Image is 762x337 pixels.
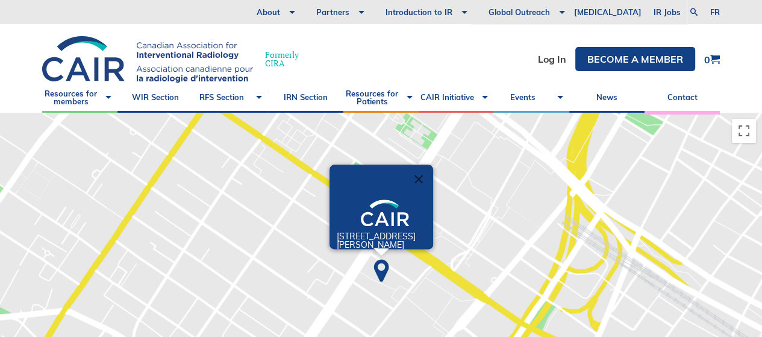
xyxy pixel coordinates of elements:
a: Contact [645,83,720,113]
a: WIR Section [117,83,193,113]
button: Toggle fullscreen view [732,119,756,143]
a: FormerlyCIRA [42,36,311,83]
p: [STREET_ADDRESS][PERSON_NAME] [337,232,433,249]
a: fr [710,8,720,16]
a: IRN Section [268,83,343,113]
a: News [569,83,645,113]
a: RFS Section [193,83,268,113]
span: Formerly CIRA [265,51,299,68]
img: Logo_CAIR_footer.svg [361,200,409,226]
img: CIRA [42,36,253,83]
a: Resources for members [42,83,117,113]
button: Close [404,165,433,194]
a: Log In [538,54,566,64]
a: Become a member [575,47,695,71]
a: Events [494,83,569,113]
a: Resources for Patients [343,83,419,113]
a: CAIR Initiative [419,83,494,113]
a: 0 [704,54,720,65]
